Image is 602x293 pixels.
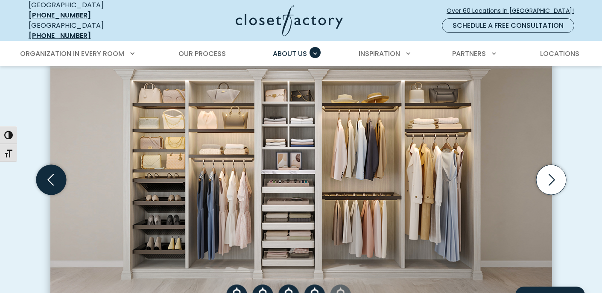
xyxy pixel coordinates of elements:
[452,49,486,59] span: Partners
[236,5,343,36] img: Closet Factory Logo
[178,49,226,59] span: Our Process
[29,31,91,41] a: [PHONE_NUMBER]
[533,161,570,198] button: Next slide
[14,42,588,66] nav: Primary Menu
[447,6,581,15] span: Over 60 Locations in [GEOGRAPHIC_DATA]!
[29,21,152,41] div: [GEOGRAPHIC_DATA]
[29,10,91,20] a: [PHONE_NUMBER]
[273,49,307,59] span: About Us
[20,49,124,59] span: Organization in Every Room
[540,49,579,59] span: Locations
[33,161,70,198] button: Previous slide
[446,3,581,18] a: Over 60 Locations in [GEOGRAPHIC_DATA]!
[359,49,400,59] span: Inspiration
[442,18,574,33] a: Schedule a Free Consultation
